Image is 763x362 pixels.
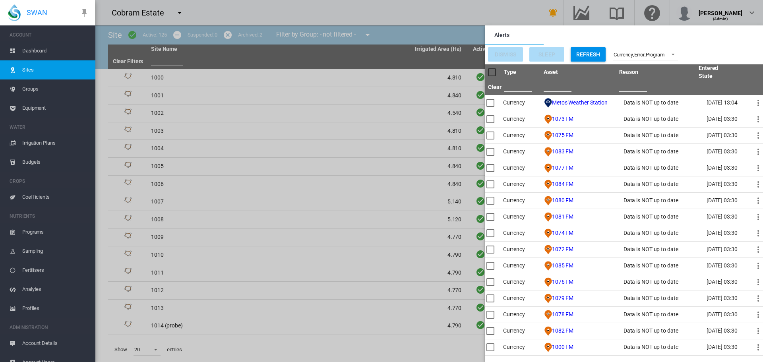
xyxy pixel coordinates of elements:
[22,153,89,172] span: Budgets
[10,29,89,41] span: ACCOUNT
[22,242,89,261] span: Sampling
[27,8,47,17] span: SWAN
[10,175,89,188] span: CROPS
[22,334,89,353] span: Account Details
[22,99,89,118] span: Equipment
[10,321,89,334] span: ADMINISTRATION
[22,134,89,153] span: Irrigation Plans
[22,60,89,79] span: Sites
[22,261,89,280] span: Fertilisers
[22,79,89,99] span: Groups
[22,188,89,207] span: Coefficients
[22,223,89,242] span: Programs
[10,210,89,223] span: NUTRIENTS
[79,8,89,17] md-icon: icon-pin
[8,4,21,21] img: SWAN-Landscape-Logo-Colour-drop.png
[22,41,89,60] span: Dashboard
[10,121,89,134] span: WATER
[22,280,89,299] span: Analytes
[22,299,89,318] span: Profiles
